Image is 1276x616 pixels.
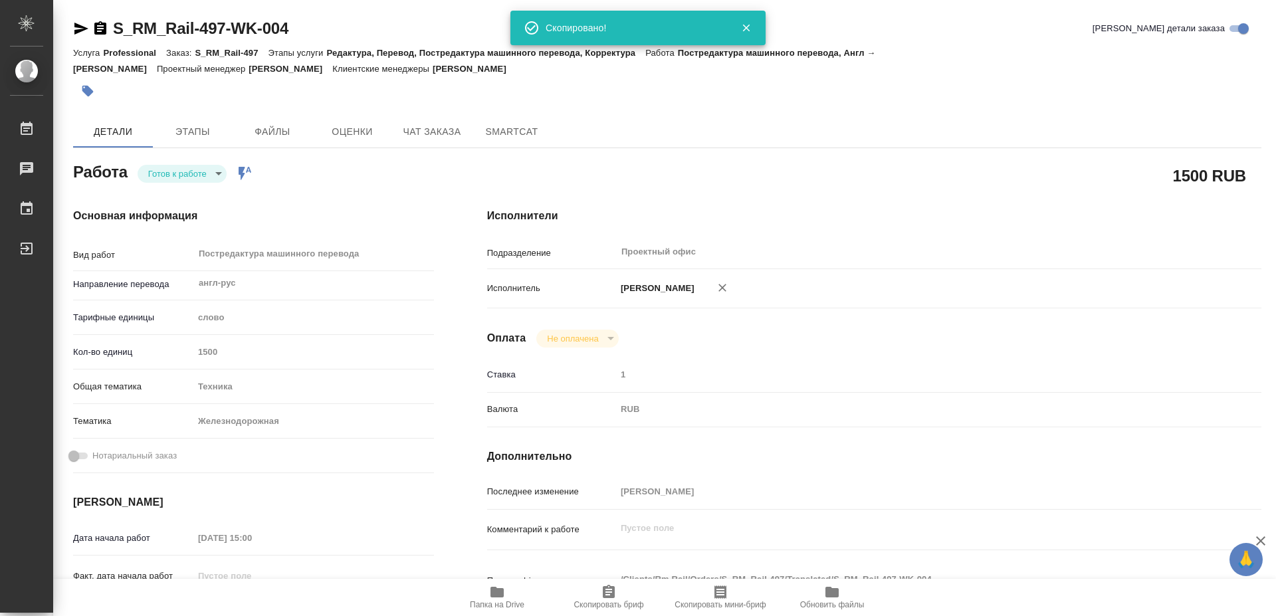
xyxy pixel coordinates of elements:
input: Пустое поле [193,566,310,585]
div: Техника [193,375,434,398]
p: Общая тематика [73,380,193,393]
p: Ставка [487,368,616,381]
p: Проектный менеджер [157,64,249,74]
button: Не оплачена [543,333,602,344]
span: SmartCat [480,124,544,140]
h4: Исполнители [487,208,1261,224]
p: Редактура, Перевод, Постредактура машинного перевода, Корректура [326,48,645,58]
input: Пустое поле [616,365,1197,384]
h4: Основная информация [73,208,434,224]
button: Добавить тэг [73,76,102,106]
p: Услуга [73,48,103,58]
p: Путь на drive [487,574,616,587]
p: Направление перевода [73,278,193,291]
span: Обновить файлы [800,600,865,609]
p: Заказ: [166,48,195,58]
span: [PERSON_NAME] детали заказа [1093,22,1225,35]
p: Тарифные единицы [73,311,193,324]
button: 🙏 [1229,543,1263,576]
input: Пустое поле [193,342,434,361]
p: Дата начала работ [73,532,193,545]
button: Удалить исполнителя [708,273,737,302]
span: Скопировать мини-бриф [675,600,766,609]
button: Папка на Drive [441,579,553,616]
p: Комментарий к работе [487,523,616,536]
span: Скопировать бриф [574,600,643,609]
span: Этапы [161,124,225,140]
div: Железнодорожная [193,410,434,433]
p: S_RM_Rail-497 [195,48,268,58]
button: Закрыть [732,22,760,34]
button: Скопировать мини-бриф [665,579,776,616]
h2: Работа [73,159,128,183]
p: Professional [103,48,166,58]
p: [PERSON_NAME] [433,64,516,74]
div: Скопировано! [546,21,721,35]
button: Готов к работе [144,168,211,179]
div: Готов к работе [138,165,227,183]
h2: 1500 RUB [1173,164,1246,187]
span: Нотариальный заказ [92,449,177,462]
h4: Дополнительно [487,449,1261,464]
input: Пустое поле [616,482,1197,501]
span: Файлы [241,124,304,140]
p: Исполнитель [487,282,616,295]
h4: [PERSON_NAME] [73,494,434,510]
input: Пустое поле [193,528,310,548]
p: [PERSON_NAME] [616,282,694,295]
a: S_RM_Rail-497-WK-004 [113,19,288,37]
p: Тематика [73,415,193,428]
p: Факт. дата начала работ [73,569,193,583]
div: слово [193,306,434,329]
p: Валюта [487,403,616,416]
h4: Оплата [487,330,526,346]
button: Обновить файлы [776,579,888,616]
div: Готов к работе [536,330,618,348]
p: Кол-во единиц [73,346,193,359]
span: Детали [81,124,145,140]
span: Чат заказа [400,124,464,140]
p: Клиентские менеджеры [332,64,433,74]
span: Оценки [320,124,384,140]
button: Скопировать ссылку [92,21,108,37]
p: [PERSON_NAME] [249,64,332,74]
span: 🙏 [1235,546,1257,573]
button: Скопировать ссылку для ЯМессенджера [73,21,89,37]
span: Папка на Drive [470,600,524,609]
p: Этапы услуги [268,48,327,58]
div: RUB [616,398,1197,421]
p: Последнее изменение [487,485,616,498]
button: Скопировать бриф [553,579,665,616]
p: Вид работ [73,249,193,262]
p: Работа [645,48,678,58]
p: Подразделение [487,247,616,260]
textarea: /Clients/Rm Rail/Orders/S_RM_Rail-497/Translated/S_RM_Rail-497-WK-004 [616,568,1197,591]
